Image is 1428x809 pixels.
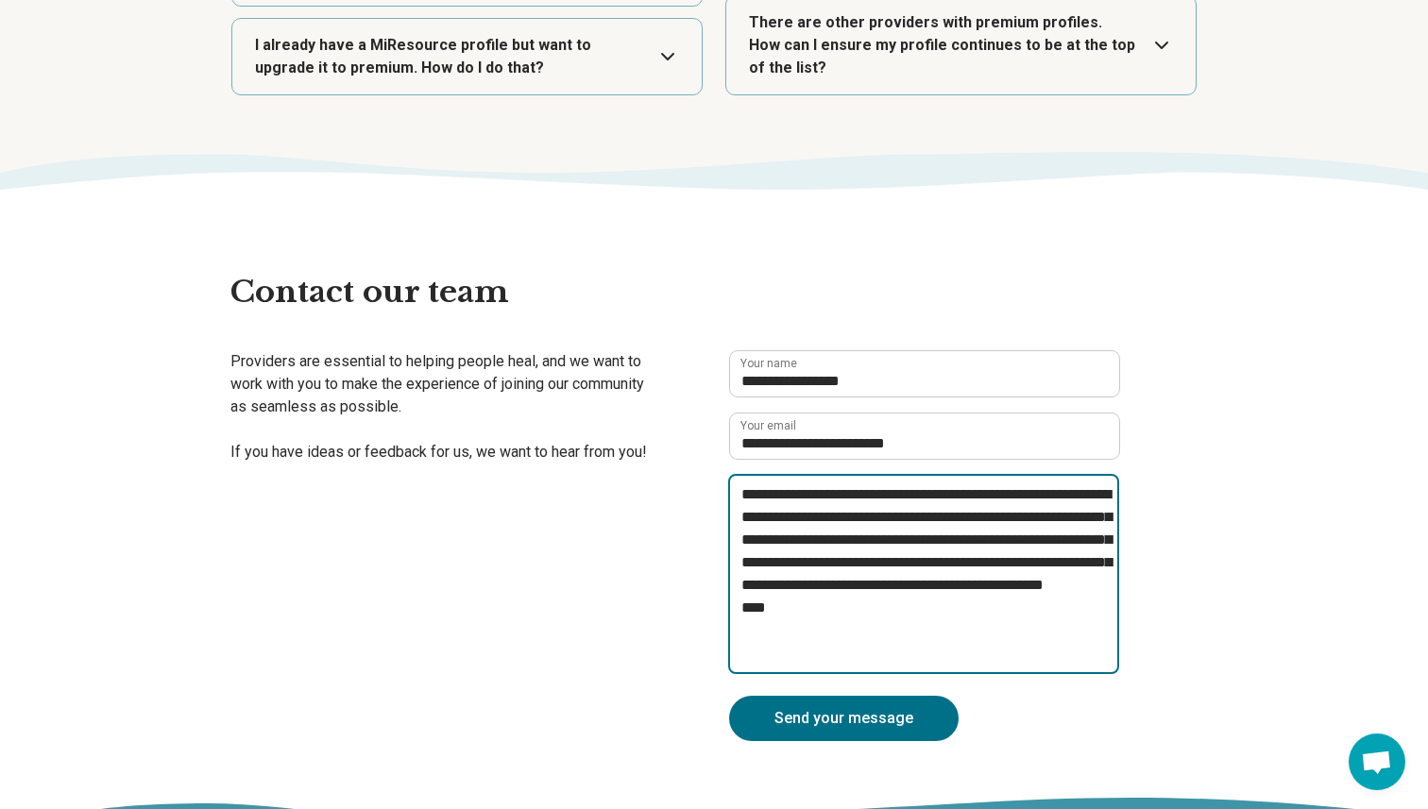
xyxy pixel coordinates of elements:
[740,420,796,431] label: Your email
[740,358,797,369] label: Your name
[255,34,679,79] dt: I already have a MiResource profile but want to upgrade it to premium. How do I do that?
[729,696,959,741] button: Send your message
[1349,733,1405,790] div: Open chat
[230,350,654,463] p: Providers are essential to helping people heal, and we want to work with you to make the experien...
[240,19,694,94] button: Expand
[230,273,1198,312] h2: Contact our team
[749,11,1173,79] dt: There are other providers with premium profiles. How can I ensure my profile continues to be at t...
